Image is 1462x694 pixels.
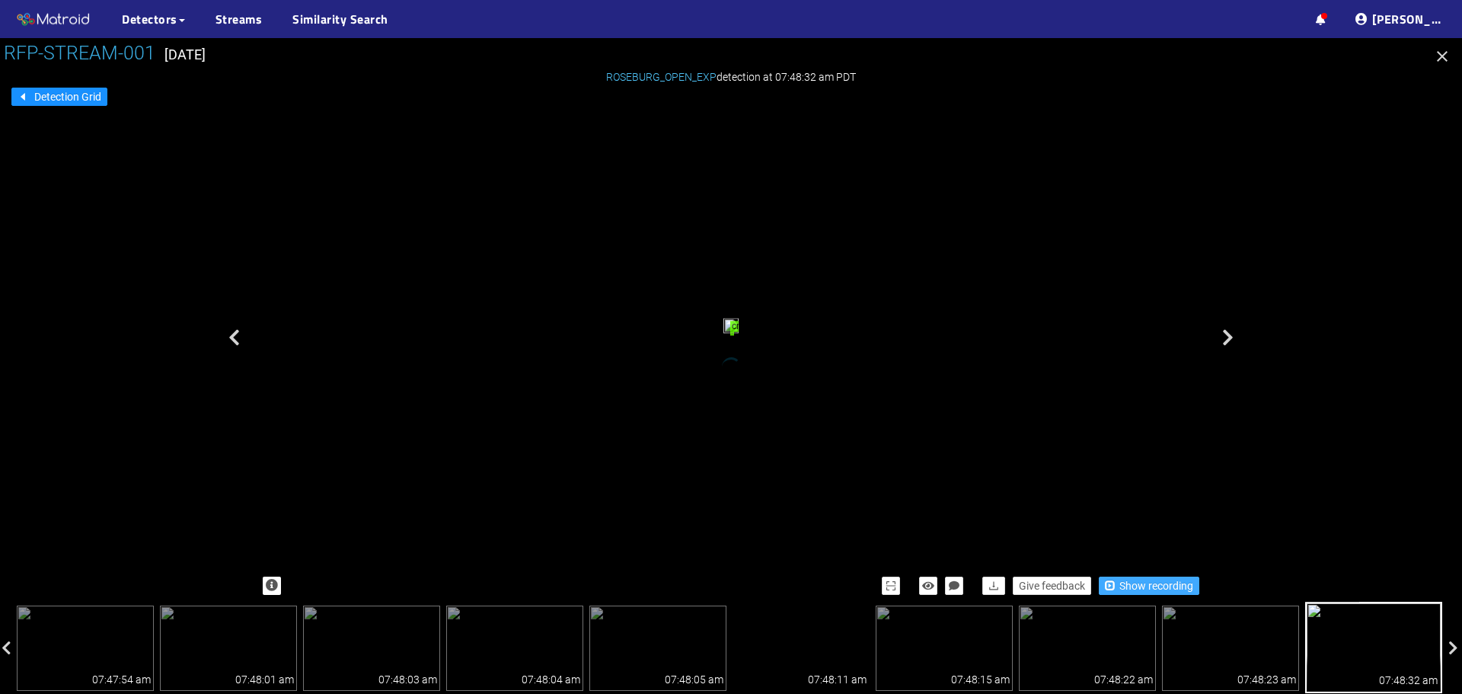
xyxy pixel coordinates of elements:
[882,577,900,595] button: scan
[982,577,1005,595] button: download
[1162,606,1299,691] img: 1759848503.745815.jpg
[733,606,870,691] img: 1759848491.480062.jpg
[164,46,206,62] span: [DATE]
[292,10,388,28] a: Similarity Search
[730,321,755,331] span: crack
[886,580,896,593] span: scan
[160,606,297,691] img: 1759848481.464308.jpg
[1019,606,1156,691] img: 1759848502.483062.jpg
[1119,577,1193,594] span: Show recording
[606,71,856,83] span: detection at 07:48:32 am PDT
[122,10,177,28] span: Detectors
[446,606,583,691] img: 1759848484.715307.jpg
[215,10,263,28] a: Streams
[1305,602,1442,693] img: 1759848512.998815.jpg
[303,606,440,691] img: 1759848483.715307.jpg
[1099,577,1199,595] button: Show recording
[606,71,717,83] span: ROSEBURG_OPEN_EXP
[1019,577,1085,594] span: Give feedback
[15,8,91,31] img: Matroid logo
[1013,577,1091,595] button: Give feedback
[1379,672,1438,689] div: 07:48:32 am
[589,606,726,691] img: 1759848485.715307.jpg
[988,580,999,593] span: download
[876,606,1013,691] img: 1759848495.731061.jpg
